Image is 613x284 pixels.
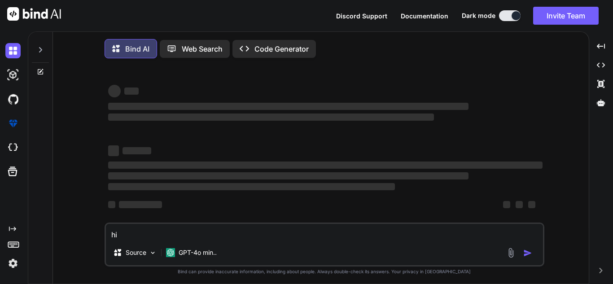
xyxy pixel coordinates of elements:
span: ‌ [108,172,469,179]
button: Invite Team [533,7,599,25]
span: ‌ [108,85,121,97]
span: ‌ [108,145,119,156]
span: ‌ [503,201,510,208]
img: premium [5,116,21,131]
span: ‌ [119,201,162,208]
button: Documentation [401,11,448,21]
span: ‌ [108,183,395,190]
span: ‌ [108,201,115,208]
span: ‌ [108,162,543,169]
span: ‌ [108,103,469,110]
p: Web Search [182,44,223,54]
span: ‌ [123,147,151,154]
p: Code Generator [254,44,309,54]
img: GPT-4o mini [166,248,175,257]
img: darkAi-studio [5,67,21,83]
textarea: hi [106,224,543,240]
span: ‌ [516,201,523,208]
span: ‌ [124,87,139,95]
img: attachment [506,248,516,258]
button: Discord Support [336,11,387,21]
img: settings [5,256,21,271]
img: darkChat [5,43,21,58]
img: Bind AI [7,7,61,21]
span: Dark mode [462,11,495,20]
img: Pick Models [149,249,157,257]
img: cloudideIcon [5,140,21,155]
span: ‌ [528,201,535,208]
span: Discord Support [336,12,387,20]
p: GPT-4o min.. [179,248,217,257]
p: Bind can provide inaccurate information, including about people. Always double-check its answers.... [105,268,544,275]
p: Source [126,248,146,257]
img: githubDark [5,92,21,107]
img: icon [523,249,532,258]
p: Bind AI [125,44,149,54]
span: Documentation [401,12,448,20]
span: ‌ [108,114,434,121]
